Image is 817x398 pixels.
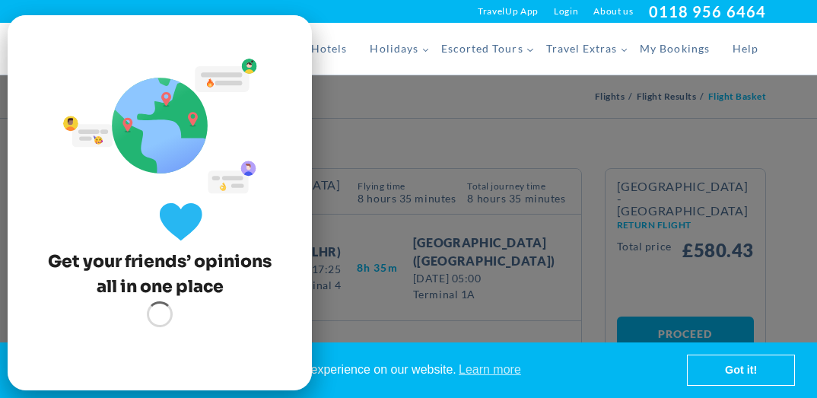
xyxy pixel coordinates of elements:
a: dismiss cookie message [688,355,794,386]
a: Hotels [300,23,358,75]
a: Travel Extras [535,23,629,75]
gamitee-draggable-frame: Joyned Window [8,15,312,390]
a: Holidays [358,23,429,75]
a: 0118 956 6464 [649,2,766,21]
span: This website uses cookies to ensure you get the best experience on our website. [22,358,687,381]
a: Help [721,23,766,75]
a: learn more about cookies [456,358,523,381]
a: My Bookings [628,23,721,75]
a: Escorted Tours [430,23,535,75]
